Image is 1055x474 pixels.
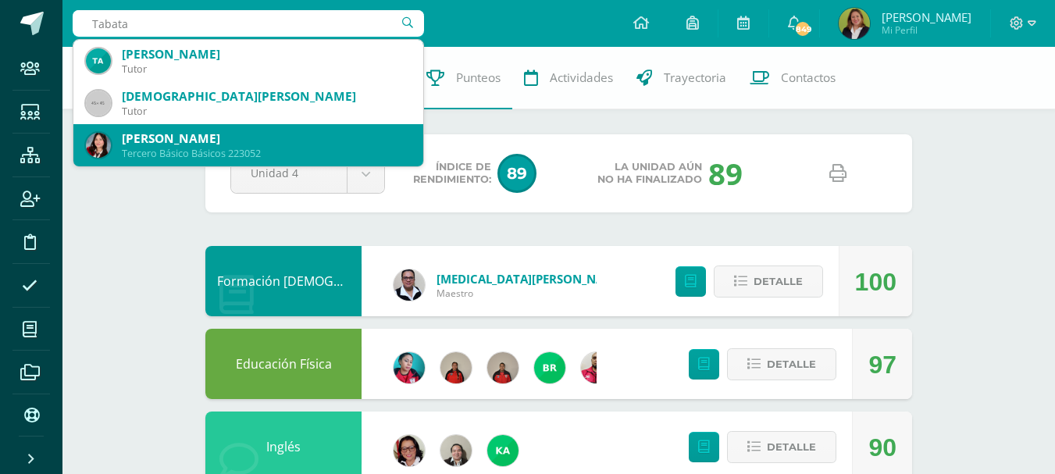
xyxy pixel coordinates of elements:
div: Educación Física [205,329,362,399]
span: 849 [794,20,811,37]
a: Unidad 4 [231,155,384,193]
img: 139d064777fbe6bf61491abfdba402ef.png [487,352,519,383]
span: Maestro [437,287,624,300]
div: [DEMOGRAPHIC_DATA][PERSON_NAME] [122,88,411,105]
div: Tutor [122,62,411,76]
div: [PERSON_NAME] [122,130,411,147]
span: La unidad aún no ha finalizado [597,161,702,186]
img: a64c3460752fcf2c5e8663a69b02fa63.png [487,435,519,466]
button: Detalle [727,348,836,380]
span: [PERSON_NAME] [882,9,971,25]
a: Actividades [512,47,625,109]
span: Contactos [781,69,836,86]
a: Contactos [738,47,847,109]
span: Detalle [754,267,803,296]
button: Detalle [727,431,836,463]
div: Formación Cristiana [205,246,362,316]
img: 2b9ad40edd54c2f1af5f41f24ea34807.png [394,269,425,301]
a: Punteos [415,47,512,109]
div: [PERSON_NAME] [122,46,411,62]
a: [MEDICAL_DATA][PERSON_NAME] [437,271,624,287]
img: d4deafe5159184ad8cadd3f58d7b9740.png [440,352,472,383]
img: abf63230c4ecf67ede5a80501a83862f.png [86,48,111,73]
div: Tutor [122,105,411,118]
div: 97 [868,330,896,400]
span: Actividades [550,69,613,86]
span: Mi Perfil [882,23,971,37]
img: 525b25e562e1b2fd5211d281b33393db.png [440,435,472,466]
span: 89 [497,154,536,193]
span: Unidad 4 [251,155,327,191]
input: Busca un usuario... [73,10,424,37]
img: 720c24124c15ba549e3e394e132c7bff.png [581,352,612,383]
span: Punteos [456,69,501,86]
img: 45x45 [86,91,111,116]
a: Trayectoria [625,47,738,109]
span: Índice de Rendimiento: [413,161,491,186]
img: a164061a65f1df25e60207af94843a26.png [839,8,870,39]
img: 4042270918fd6b5921d0ca12ded71c97.png [394,352,425,383]
img: 2ca4f91e2a017358137dd701126cf722.png [394,435,425,466]
div: 89 [708,153,743,194]
span: Detalle [767,433,816,462]
div: Tercero Básico Básicos 223052 [122,147,411,160]
button: Detalle [714,266,823,298]
span: Detalle [767,350,816,379]
div: 100 [855,247,896,317]
span: Trayectoria [664,69,726,86]
img: 5ae48e8cb81b265a7ec6e0fd1a501d52.png [86,133,111,158]
img: 7976fc47626adfddeb45c36bac81a772.png [534,352,565,383]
